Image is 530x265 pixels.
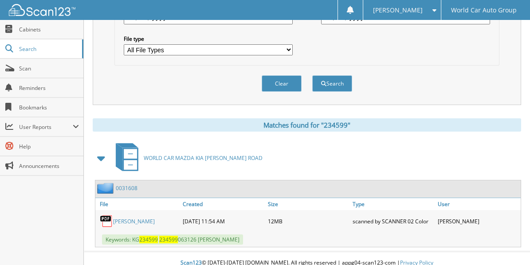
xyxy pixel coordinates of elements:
[373,8,423,13] span: [PERSON_NAME]
[110,140,263,175] a: WORLD CAR MAZDA KIA [PERSON_NAME] ROAD
[262,75,302,92] button: Clear
[139,236,158,243] span: 234599
[181,198,266,210] a: Created
[100,214,113,228] img: PDF.png
[19,45,78,53] span: Search
[451,8,517,13] span: World Car Auto Group
[19,84,79,92] span: Reminders
[266,212,351,230] div: 12MB
[350,198,436,210] a: Type
[97,183,116,194] img: folder2.png
[102,234,243,245] span: Keywords: KG 063126 [PERSON_NAME]
[312,75,352,92] button: Search
[486,222,530,265] iframe: Chat Widget
[350,212,436,230] div: scanned by SCANNER 02 Color
[19,26,79,33] span: Cabinets
[159,236,178,243] span: 234599
[181,212,266,230] div: [DATE] 11:54 AM
[19,123,73,131] span: User Reports
[144,154,263,162] span: WORLD CAR MAZDA KIA [PERSON_NAME] ROAD
[19,65,79,72] span: Scan
[436,212,521,230] div: [PERSON_NAME]
[19,162,79,170] span: Announcements
[436,198,521,210] a: User
[266,198,351,210] a: Size
[124,35,292,43] label: File type
[19,143,79,150] span: Help
[95,198,181,210] a: File
[19,104,79,111] span: Bookmarks
[93,118,521,132] div: Matches found for "234599"
[9,4,75,16] img: scan123-logo-white.svg
[113,218,155,225] a: [PERSON_NAME]
[116,184,137,192] a: 0031608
